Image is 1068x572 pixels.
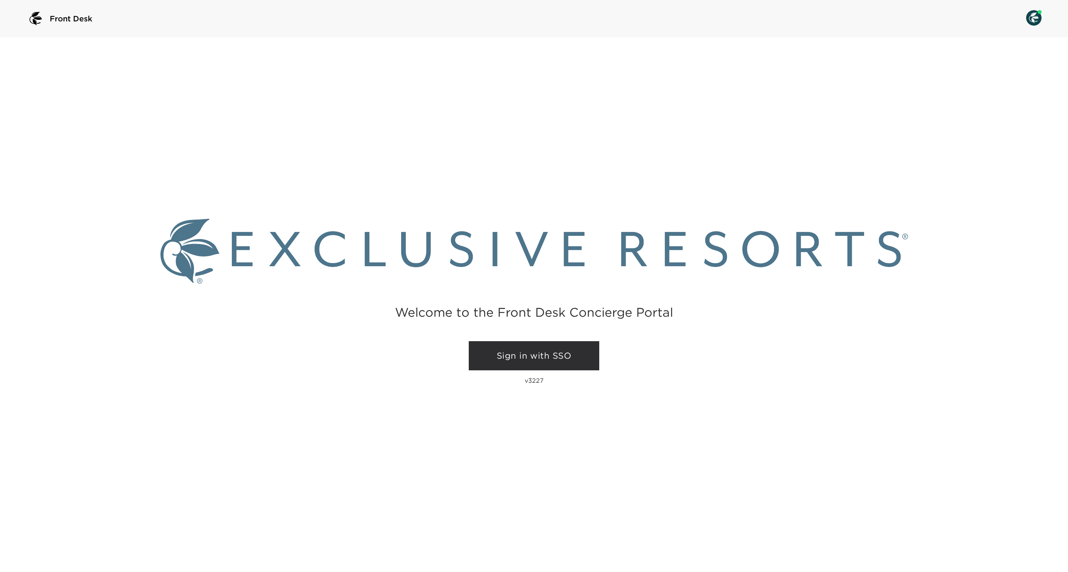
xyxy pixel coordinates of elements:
img: User [1026,10,1042,26]
img: Exclusive Resorts logo [160,219,908,284]
h2: Welcome to the Front Desk Concierge Portal [395,306,673,318]
p: v3227 [525,377,544,384]
span: Front Desk [50,13,92,24]
a: Sign in with SSO [469,341,599,371]
img: logo [26,9,45,28]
